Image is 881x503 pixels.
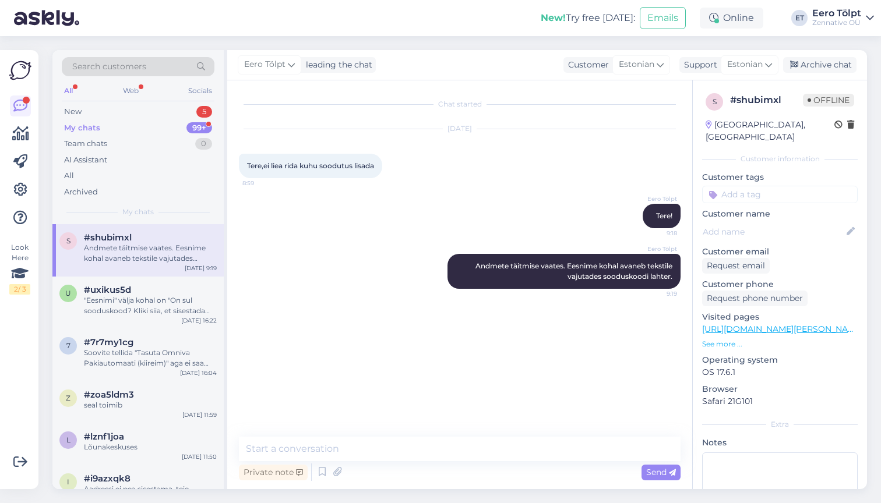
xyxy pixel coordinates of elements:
div: 5 [196,106,212,118]
div: [DATE] 16:22 [181,316,217,325]
span: #zoa5ldm3 [84,389,134,400]
span: s [66,236,71,245]
p: OS 17.6.1 [702,366,858,378]
div: ET [791,10,808,26]
div: Try free [DATE]: [541,11,635,25]
div: seal toimib [84,400,217,410]
button: Emails [640,7,686,29]
input: Add a tag [702,186,858,203]
div: 0 [195,138,212,150]
div: Socials [186,83,214,98]
div: Eero Tölpt [812,9,861,18]
span: #shubimxl [84,232,132,243]
span: Offline [803,94,854,107]
div: All [64,170,74,182]
div: Support [679,59,717,71]
span: Estonian [727,58,763,71]
span: Tere,ei liea rida kuhu soodutus lisada [247,161,374,170]
div: Request phone number [702,291,808,306]
div: Request email [702,258,770,274]
div: [DATE] 11:59 [182,410,217,419]
p: Customer phone [702,278,858,291]
div: Extra [702,419,858,430]
span: i [67,477,69,486]
p: Browser [702,383,858,395]
span: My chats [122,207,154,217]
span: Eero Tölpt [633,194,677,203]
div: Customer [563,59,609,71]
span: Tere! [656,211,672,220]
div: 99+ [186,122,212,134]
div: Lõunakeskuses [84,442,217,452]
div: Web [121,83,141,98]
div: My chats [64,122,100,134]
span: Send [646,467,676,477]
span: u [65,289,71,297]
div: Look Here [9,242,30,295]
div: [DATE] 16:04 [180,369,217,377]
div: Online [700,8,763,29]
span: l [66,435,71,444]
div: # shubimxl [730,93,803,107]
p: See more ... [702,339,858,349]
span: 7 [66,341,71,350]
a: Eero TölptZennative OÜ [812,9,874,27]
div: New [64,106,82,118]
p: Customer email [702,246,858,258]
div: "Eesnimi" välja kohal on "On sul sooduskood? Kliki siia, et sisestada oma kood" [84,295,217,316]
span: s [713,97,717,106]
p: Customer tags [702,171,858,183]
span: Andmete täitmise vaates. Eesnime kohal avaneb tekstile vajutades sooduskoodi lahter. [475,261,674,281]
span: #uxikus5d [84,285,131,295]
span: Estonian [619,58,654,71]
div: Team chats [64,138,107,150]
a: [URL][DOMAIN_NAME][PERSON_NAME] [702,324,863,334]
span: Eero Tölpt [244,58,286,71]
span: #i9azxqk8 [84,473,131,484]
span: 8:59 [242,179,286,187]
span: Search customers [72,61,146,73]
p: Notes [702,437,858,449]
div: All [62,83,75,98]
span: Eero Tölpt [633,245,677,253]
div: Zennative OÜ [812,18,861,27]
div: Andmete täitmise vaates. Eesnime kohal avaneb tekstile vajutades sooduskoodi lahter. [84,243,217,264]
div: Archive chat [783,57,857,73]
div: [DATE] [239,123,681,134]
div: 2 / 3 [9,284,30,295]
p: Safari 21G101 [702,395,858,408]
span: #7r7my1cg [84,337,133,348]
b: New! [541,12,566,23]
div: Soovite tellida "Tasuta Omniva Pakiautomaati (kiireim)" aga ei saa valida rippmenüüst pakipunkti? [84,348,217,369]
div: Chat started [239,99,681,109]
span: #lznf1joa [84,431,124,442]
div: AI Assistant [64,154,107,166]
span: 9:18 [633,229,677,238]
p: Visited pages [702,311,858,323]
div: Archived [64,186,98,198]
div: leading the chat [301,59,372,71]
div: Private note [239,465,308,480]
div: [DATE] 11:50 [182,452,217,461]
p: Operating system [702,354,858,366]
div: [GEOGRAPHIC_DATA], [GEOGRAPHIC_DATA] [706,119,834,143]
div: Customer information [702,154,858,164]
input: Add name [703,225,844,238]
img: Askly Logo [9,59,31,82]
span: z [66,394,71,402]
div: [DATE] 9:19 [185,264,217,272]
p: Customer name [702,208,858,220]
span: 9:19 [633,289,677,298]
